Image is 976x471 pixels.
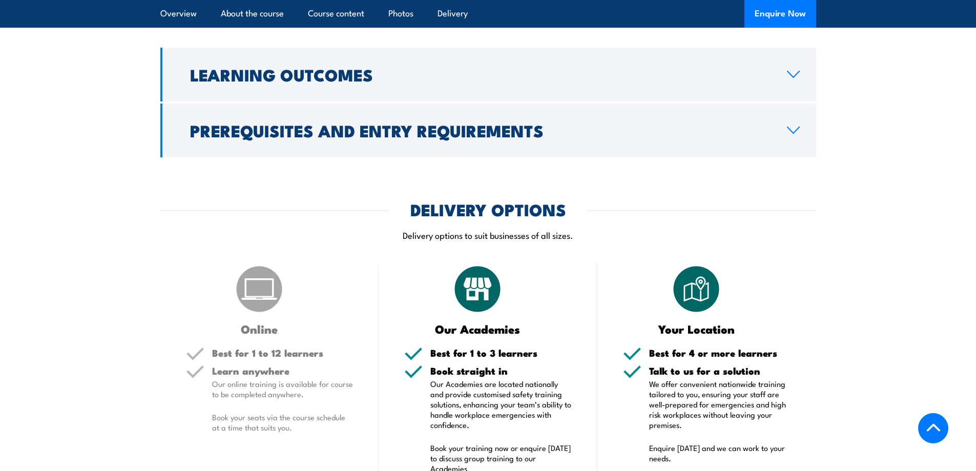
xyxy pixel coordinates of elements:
[404,323,551,335] h3: Our Academies
[623,323,770,335] h3: Your Location
[160,104,816,157] a: Prerequisites and Entry Requirements
[212,379,354,399] p: Our online training is available for course to be completed anywhere.
[186,323,333,335] h3: Online
[160,48,816,101] a: Learning Outcomes
[190,67,771,81] h2: Learning Outcomes
[430,348,572,358] h5: Best for 1 to 3 learners
[649,443,791,463] p: Enquire [DATE] and we can work to your needs.
[212,348,354,358] h5: Best for 1 to 12 learners
[410,202,566,216] h2: DELIVERY OPTIONS
[212,366,354,376] h5: Learn anywhere
[430,366,572,376] h5: Book straight in
[160,229,816,241] p: Delivery options to suit businesses of all sizes.
[190,123,771,137] h2: Prerequisites and Entry Requirements
[649,348,791,358] h5: Best for 4 or more learners
[430,379,572,430] p: Our Academies are located nationally and provide customised safety training solutions, enhancing ...
[212,412,354,433] p: Book your seats via the course schedule at a time that suits you.
[649,379,791,430] p: We offer convenient nationwide training tailored to you, ensuring your staff are well-prepared fo...
[649,366,791,376] h5: Talk to us for a solution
